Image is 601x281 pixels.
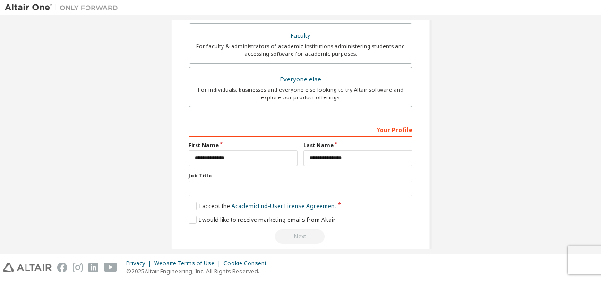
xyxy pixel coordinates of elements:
div: Privacy [126,260,154,267]
label: Last Name [303,141,412,149]
img: instagram.svg [73,263,83,272]
div: For faculty & administrators of academic institutions administering students and accessing softwa... [195,43,406,58]
img: youtube.svg [104,263,118,272]
img: Altair One [5,3,123,12]
img: altair_logo.svg [3,263,52,272]
label: First Name [189,141,298,149]
div: Read and acccept EULA to continue [189,229,412,244]
img: linkedin.svg [88,263,98,272]
div: Cookie Consent [223,260,272,267]
label: Job Title [189,172,412,179]
div: Your Profile [189,122,412,137]
a: Academic End-User License Agreement [232,202,336,210]
label: I would like to receive marketing emails from Altair [189,216,335,224]
div: Faculty [195,29,406,43]
p: © 2025 Altair Engineering, Inc. All Rights Reserved. [126,267,272,275]
div: Website Terms of Use [154,260,223,267]
label: I accept the [189,202,336,210]
div: For individuals, businesses and everyone else looking to try Altair software and explore our prod... [195,86,406,101]
div: Everyone else [195,73,406,86]
img: facebook.svg [57,263,67,272]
